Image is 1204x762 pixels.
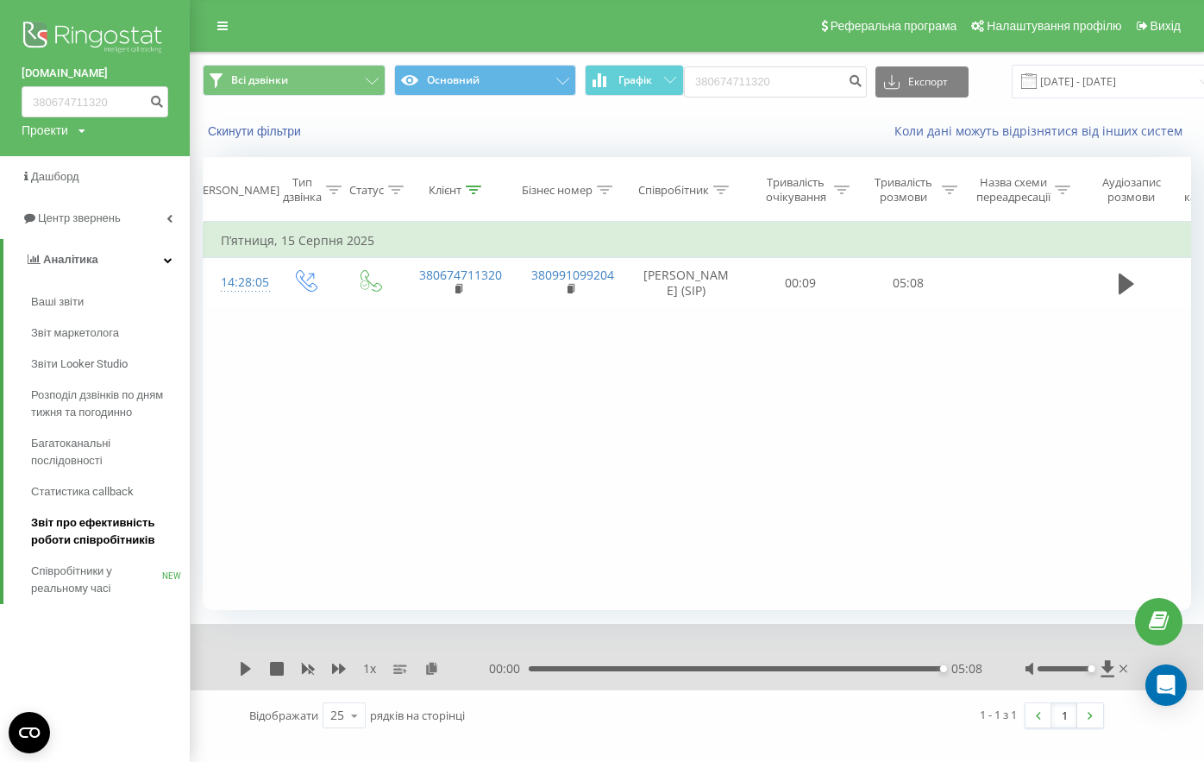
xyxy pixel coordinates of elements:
a: Статистика callback [31,476,190,507]
div: Accessibility label [940,665,947,672]
button: Скинути фільтри [203,123,310,139]
input: Пошук за номером [22,86,168,117]
td: 05:08 [855,258,963,308]
span: Графік [618,74,652,86]
span: Статистика callback [31,483,134,501]
span: рядків на сторінці [370,708,465,723]
a: 380674711320 [419,267,502,283]
div: Бізнес номер [522,183,593,198]
div: Тип дзвінка [283,175,322,205]
span: Центр звернень [38,211,121,224]
button: Open CMP widget [9,712,50,753]
div: 25 [330,707,344,724]
div: [PERSON_NAME] [192,183,279,198]
td: [PERSON_NAME] (SIP) [626,258,747,308]
span: 00:00 [489,660,529,677]
a: 1 [1051,703,1077,727]
div: Статус [349,183,384,198]
div: Клієнт [429,183,461,198]
a: Аналiтика [3,239,190,280]
div: Accessibility label [1088,665,1095,672]
button: Основний [394,65,577,96]
div: Проекти [22,122,68,139]
div: 1 - 1 з 1 [980,706,1017,723]
div: Тривалість очікування [762,175,830,205]
span: Всі дзвінки [231,73,288,87]
a: 380991099204 [531,267,614,283]
input: Пошук за номером [684,66,867,98]
a: Розподіл дзвінків по дням тижня та погодинно [31,380,190,428]
a: Багатоканальні послідовності [31,428,190,476]
span: Налаштування профілю [987,19,1121,33]
button: Графік [585,65,684,96]
a: Коли дані можуть відрізнятися вiд інших систем [894,123,1191,139]
a: Звіти Looker Studio [31,349,190,380]
span: Розподіл дзвінків по дням тижня та погодинно [31,387,181,421]
a: Ваші звіти [31,287,190,318]
div: Open Intercom Messenger [1145,664,1187,706]
span: Співробітники у реальному часі [31,563,162,597]
div: Аудіозапис розмови [1089,175,1173,205]
div: 14:28:05 [221,266,255,299]
span: Вихід [1151,19,1181,33]
div: Співробітник [638,183,709,198]
button: Експорт [875,66,969,98]
span: Звіти Looker Studio [31,356,128,373]
span: 05:08 [951,660,982,677]
span: Багатоканальні послідовності [31,435,181,469]
span: Дашборд [31,170,79,183]
button: Всі дзвінки [203,65,386,96]
span: Реферальна програма [831,19,957,33]
span: Відображати [249,708,318,723]
a: Звіт про ефективність роботи співробітників [31,507,190,556]
td: 00:09 [747,258,855,308]
a: Звіт маркетолога [31,318,190,349]
span: 1 x [363,660,376,677]
a: [DOMAIN_NAME] [22,65,168,82]
span: Звіт маркетолога [31,324,119,342]
span: Звіт про ефективність роботи співробітників [31,514,181,549]
div: Назва схеми переадресації [976,175,1050,205]
div: Тривалість розмови [869,175,937,205]
a: Співробітники у реальному часіNEW [31,556,190,604]
img: Ringostat logo [22,17,168,60]
span: Ваші звіти [31,293,84,311]
span: Аналiтика [43,253,98,266]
